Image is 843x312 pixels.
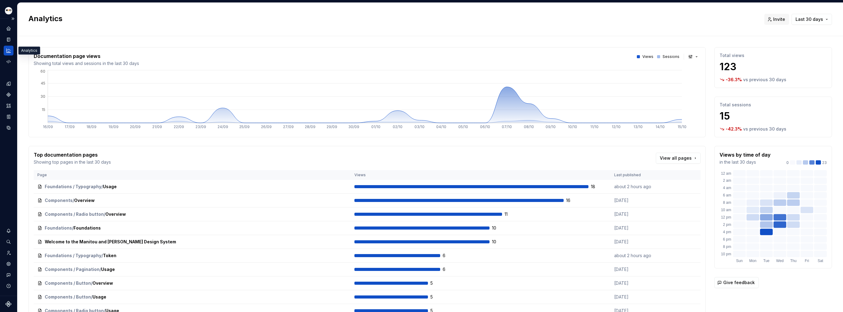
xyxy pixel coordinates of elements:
span: Token [103,253,116,259]
span: Foundations [45,225,72,231]
a: Code automation [4,57,13,67]
p: [DATE] [614,225,660,231]
a: Home [4,24,13,33]
span: Components / Pagination [45,266,100,272]
tspan: 28/09 [305,124,316,129]
text: 6 am [723,193,731,197]
a: Invite team [4,248,13,258]
tspan: 25/09 [239,124,250,129]
text: 12 pm [721,215,731,219]
p: Total views [720,52,827,59]
p: 15 [720,110,827,122]
button: Invite [764,14,789,25]
tspan: 13/10 [633,124,643,129]
text: Mon [749,259,756,263]
tspan: 20/09 [130,124,141,129]
a: Data sources [4,123,13,133]
tspan: 15/10 [678,124,686,129]
text: Wed [776,259,784,263]
span: Components / Button [45,280,91,286]
button: Notifications [4,226,13,236]
text: 4 pm [723,230,731,234]
tspan: 16/09 [43,124,53,129]
p: 123 [720,61,827,73]
tspan: 01/10 [371,124,380,129]
button: Give feedback [714,277,759,288]
button: Expand sidebar [9,14,17,23]
p: Top documentation pages [34,151,111,158]
div: Analytics [18,47,40,55]
span: 10 [492,239,508,245]
p: -36.3 % [726,77,742,83]
span: Overview [74,197,95,204]
p: Documentation page views [34,52,139,60]
p: about 2 hours ago [614,184,660,190]
span: 5 [430,280,446,286]
a: Analytics [4,46,13,55]
th: Page [34,170,351,180]
text: 4 am [723,186,731,190]
a: Components [4,90,13,100]
span: / [91,294,93,300]
tspan: 02/10 [393,124,403,129]
h2: Analytics [28,14,757,24]
text: 10 pm [721,252,731,256]
tspan: 29/09 [327,124,337,129]
tspan: 18/09 [86,124,96,129]
span: Foundations / Typography [45,184,101,190]
p: [DATE] [614,266,660,272]
p: -42.3 % [726,126,742,132]
span: 5 [430,294,446,300]
tspan: 17/09 [65,124,75,129]
span: Give feedback [723,280,755,286]
span: 6 [443,266,459,272]
span: / [101,184,103,190]
span: Components / Button [45,294,91,300]
span: 16 [566,197,582,204]
p: Showing top pages in the last 30 days [34,159,111,165]
tspan: 12/10 [612,124,621,129]
p: [DATE] [614,280,660,286]
span: 10 [492,225,508,231]
span: 18 [591,184,607,190]
a: View all pages [656,153,701,164]
span: Usage [103,184,117,190]
p: about 2 hours ago [614,253,660,259]
text: 12 am [721,171,731,176]
p: Views [642,54,653,59]
div: Contact support [4,270,13,280]
p: Sessions [663,54,679,59]
span: 11 [505,211,520,217]
p: Showing total views and sessions in the last 30 days [34,60,139,67]
span: Last 30 days [796,16,823,22]
tspan: 30 [40,94,45,99]
p: vs previous 30 days [743,126,786,132]
tspan: 30/09 [348,124,359,129]
tspan: 09/10 [546,124,556,129]
text: Fri [805,259,809,263]
a: Assets [4,101,13,111]
p: 0 [786,160,789,165]
tspan: 14/10 [656,124,665,129]
a: Supernova Logo [6,301,12,307]
text: Tue [763,259,770,263]
p: [DATE] [614,197,660,204]
div: Documentation [4,35,13,44]
button: Search ⌘K [4,237,13,247]
p: in the last 30 days [720,159,771,165]
span: Usage [93,294,106,300]
tspan: 06/10 [480,124,490,129]
a: Storybook stories [4,112,13,122]
p: Total sessions [720,102,827,108]
div: Settings [4,259,13,269]
p: [DATE] [614,294,660,300]
tspan: 24/09 [217,124,228,129]
a: Design tokens [4,79,13,89]
tspan: 04/10 [436,124,446,129]
text: Thu [790,259,797,263]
